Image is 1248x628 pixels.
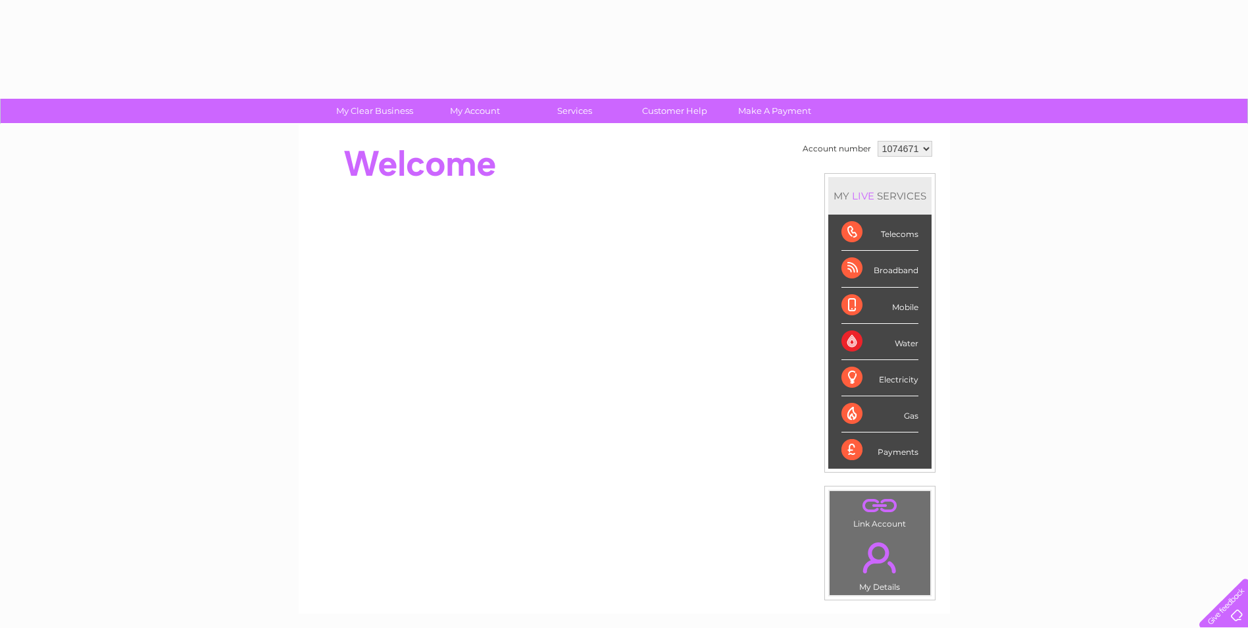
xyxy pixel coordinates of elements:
div: Telecoms [841,215,918,251]
div: Water [841,324,918,360]
td: Account number [799,138,874,160]
a: Services [520,99,629,123]
div: MY SERVICES [828,177,932,215]
div: Mobile [841,288,918,324]
div: Payments [841,432,918,468]
a: . [833,494,927,517]
div: Electricity [841,360,918,396]
td: Link Account [829,490,931,532]
a: Make A Payment [720,99,829,123]
td: My Details [829,531,931,596]
a: . [833,535,927,581]
a: My Account [420,99,529,123]
div: Broadband [841,251,918,287]
div: Gas [841,396,918,432]
div: LIVE [849,190,877,202]
a: Customer Help [620,99,729,123]
a: My Clear Business [320,99,429,123]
